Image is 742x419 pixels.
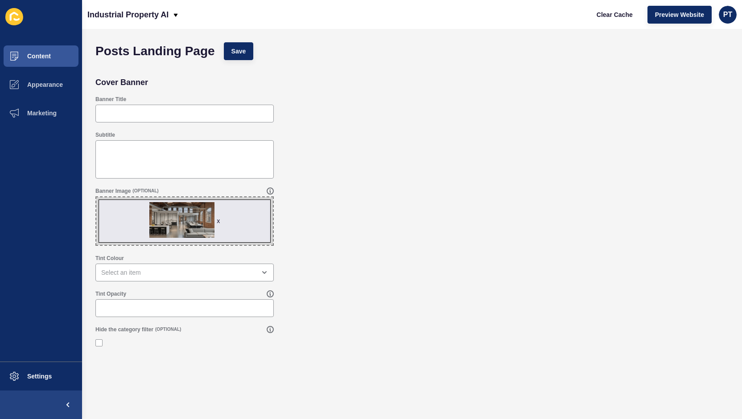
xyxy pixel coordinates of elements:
label: Tint Colour [95,255,124,262]
p: Industrial Property AI [87,4,169,26]
h1: Posts Landing Page [95,47,215,56]
span: Save [231,47,246,56]
div: open menu [95,264,274,281]
label: Hide the category filter [95,326,153,333]
label: Tint Opacity [95,290,126,297]
h2: Cover Banner [95,78,148,87]
span: PT [723,10,732,19]
span: Preview Website [655,10,704,19]
span: (OPTIONAL) [155,326,181,333]
span: Clear Cache [597,10,633,19]
label: Subtitle [95,131,115,138]
button: Clear Cache [589,6,640,24]
div: x [217,216,220,225]
button: Save [224,42,254,60]
label: Banner Image [95,187,131,195]
label: Banner Title [95,96,126,103]
span: (OPTIONAL) [132,188,158,194]
button: Preview Website [647,6,712,24]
